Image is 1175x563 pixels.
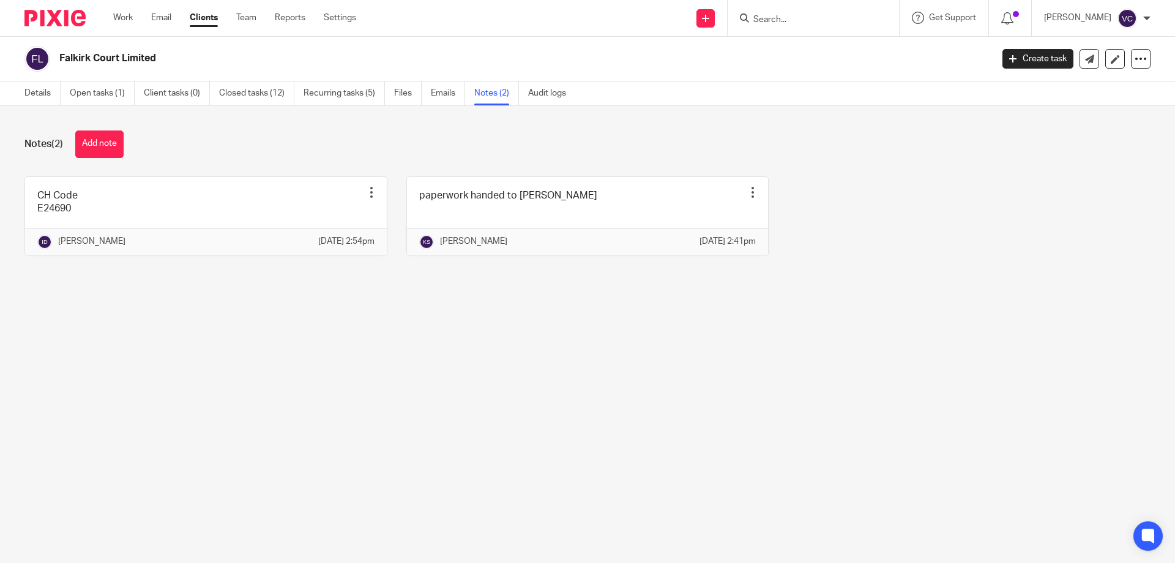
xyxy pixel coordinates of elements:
p: [DATE] 2:41pm [699,235,756,247]
a: Email [151,12,171,24]
a: Closed tasks (12) [219,81,294,105]
p: [DATE] 2:54pm [318,235,375,247]
p: [PERSON_NAME] [58,235,125,247]
img: svg%3E [24,46,50,72]
p: [PERSON_NAME] [1044,12,1111,24]
a: Team [236,12,256,24]
a: Recurring tasks (5) [304,81,385,105]
img: svg%3E [1117,9,1137,28]
img: svg%3E [37,235,52,249]
span: (2) [51,139,63,149]
img: Pixie [24,10,86,26]
a: Audit logs [528,81,575,105]
img: svg%3E [419,235,434,249]
button: Add note [75,130,124,158]
a: Details [24,81,61,105]
input: Search [752,15,862,26]
p: [PERSON_NAME] [440,235,507,247]
a: Open tasks (1) [70,81,135,105]
h1: Notes [24,138,63,151]
a: Client tasks (0) [144,81,210,105]
a: Clients [190,12,218,24]
a: Create task [1002,49,1073,69]
a: Work [113,12,133,24]
a: Reports [275,12,305,24]
a: Emails [431,81,465,105]
h2: Falkirk Court Limited [59,52,799,65]
a: Files [394,81,422,105]
a: Notes (2) [474,81,519,105]
span: Get Support [929,13,976,22]
a: Settings [324,12,356,24]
